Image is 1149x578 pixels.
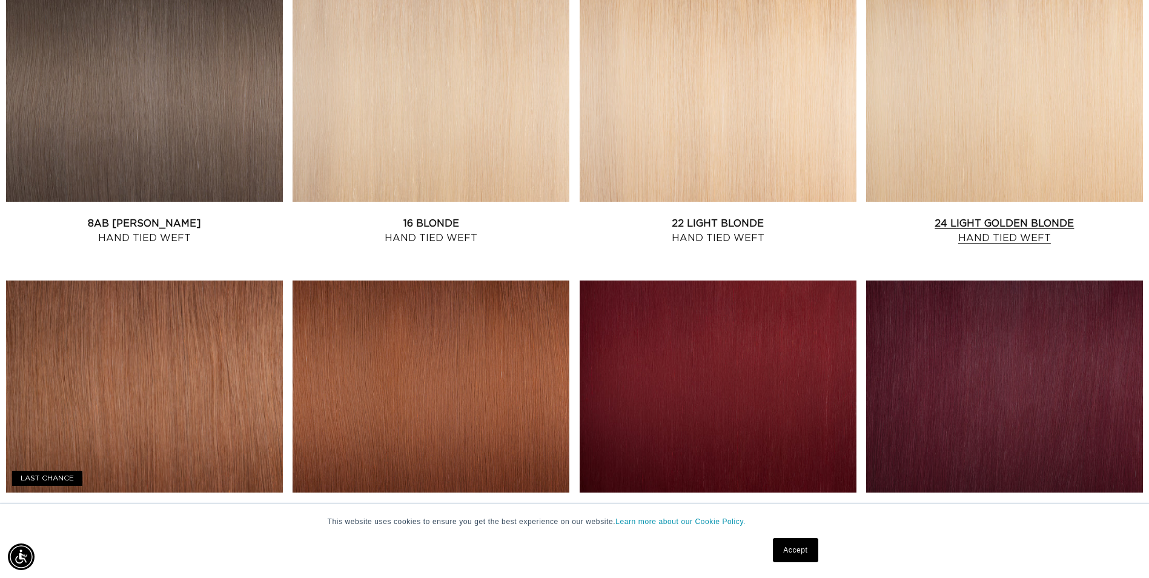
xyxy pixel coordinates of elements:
a: Learn more about our Cookie Policy. [615,517,746,526]
a: 16 Blonde Hand Tied Weft [293,216,569,245]
a: Accept [773,538,818,562]
a: 24 Light Golden Blonde Hand Tied Weft [866,216,1143,245]
a: 22 Light Blonde Hand Tied Weft [580,216,856,245]
a: 8AB [PERSON_NAME] Hand Tied Weft [6,216,283,245]
div: Accessibility Menu [8,543,35,570]
iframe: Chat Widget [1088,520,1149,578]
p: This website uses cookies to ensure you get the best experience on our website. [328,516,822,527]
